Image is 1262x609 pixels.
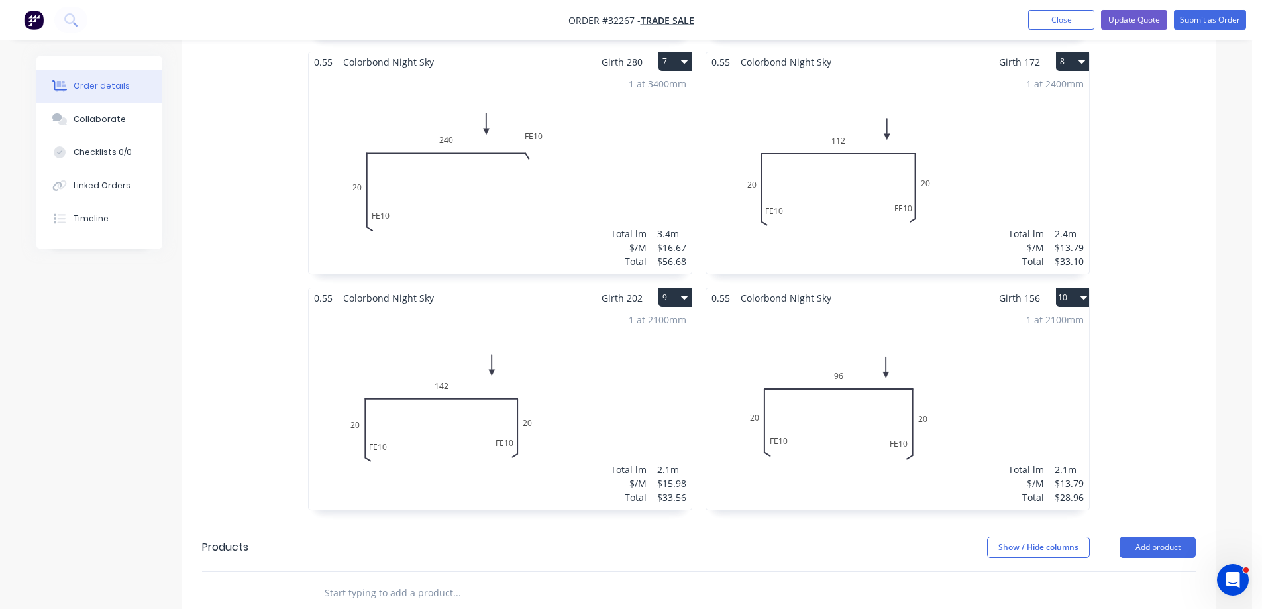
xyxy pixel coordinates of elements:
[611,241,647,254] div: $/M
[338,52,439,72] span: Colorbond Night Sky
[735,288,837,307] span: Colorbond Night Sky
[1055,476,1084,490] div: $13.79
[36,136,162,169] button: Checklists 0/0
[324,580,589,606] input: Start typing to add a product...
[202,539,248,555] div: Products
[1055,227,1084,241] div: 2.4m
[987,537,1090,558] button: Show / Hide columns
[1055,463,1084,476] div: 2.1m
[36,70,162,103] button: Order details
[1056,52,1089,71] button: 8
[611,227,647,241] div: Total lm
[657,227,686,241] div: 3.4m
[1101,10,1167,30] button: Update Quote
[999,52,1040,72] span: Girth 172
[658,288,692,307] button: 9
[1055,254,1084,268] div: $33.10
[706,52,735,72] span: 0.55
[602,52,643,72] span: Girth 280
[24,10,44,30] img: Factory
[611,463,647,476] div: Total lm
[735,52,837,72] span: Colorbond Night Sky
[611,490,647,504] div: Total
[1055,490,1084,504] div: $28.96
[1008,476,1044,490] div: $/M
[1120,537,1196,558] button: Add product
[657,463,686,476] div: 2.1m
[657,254,686,268] div: $56.68
[999,288,1040,307] span: Girth 156
[309,72,692,274] div: 0FE1020FE102401 at 3400mmTotal lm$/MTotal3.4m$16.67$56.68
[657,241,686,254] div: $16.67
[36,169,162,202] button: Linked Orders
[568,14,641,27] span: Order #32267 -
[1008,227,1044,241] div: Total lm
[706,72,1089,274] div: 0FE1020112FE10201 at 2400mmTotal lm$/MTotal2.4m$13.79$33.10
[74,180,131,192] div: Linked Orders
[629,313,686,327] div: 1 at 2100mm
[657,476,686,490] div: $15.98
[338,288,439,307] span: Colorbond Night Sky
[74,213,109,225] div: Timeline
[36,202,162,235] button: Timeline
[36,103,162,136] button: Collaborate
[1174,10,1246,30] button: Submit as Order
[1055,241,1084,254] div: $13.79
[1026,313,1084,327] div: 1 at 2100mm
[658,52,692,71] button: 7
[1008,241,1044,254] div: $/M
[1056,288,1089,307] button: 10
[74,146,132,158] div: Checklists 0/0
[1217,564,1249,596] iframe: Intercom live chat
[1008,463,1044,476] div: Total lm
[1008,490,1044,504] div: Total
[611,476,647,490] div: $/M
[706,307,1089,510] div: 0FE102096FE10201 at 2100mmTotal lm$/MTotal2.1m$13.79$28.96
[309,52,338,72] span: 0.55
[602,288,643,307] span: Girth 202
[1026,77,1084,91] div: 1 at 2400mm
[74,80,130,92] div: Order details
[1008,254,1044,268] div: Total
[309,307,692,510] div: 0FE1020142FE10201 at 2100mmTotal lm$/MTotal2.1m$15.98$33.56
[611,254,647,268] div: Total
[1028,10,1094,30] button: Close
[74,113,126,125] div: Collaborate
[629,77,686,91] div: 1 at 3400mm
[641,14,694,27] a: TRADE SALE
[657,490,686,504] div: $33.56
[706,288,735,307] span: 0.55
[309,288,338,307] span: 0.55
